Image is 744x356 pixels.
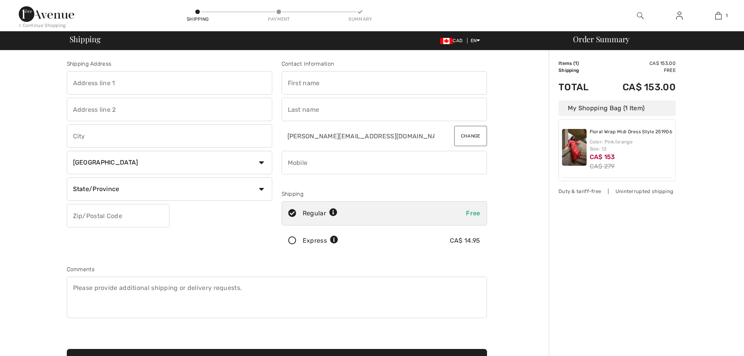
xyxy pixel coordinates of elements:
img: My Info [676,11,683,20]
td: Free [601,67,676,74]
a: Floral Wrap Midi Dress Style 251906 [590,129,673,135]
div: Comments [67,265,487,274]
div: Express [303,236,338,245]
div: Payment [267,16,291,23]
img: search the website [637,11,644,20]
div: Contact Information [282,60,487,68]
div: Shipping [186,16,209,23]
div: Color: Pink/orange Size: 12 [590,138,673,152]
div: Shipping [282,190,487,198]
input: Last name [282,98,487,121]
td: Shipping [558,67,601,74]
span: EN [471,38,480,43]
input: City [67,124,272,148]
input: Mobile [282,151,487,174]
input: E-mail [282,124,436,148]
span: 1 [575,61,577,66]
a: 1 [699,11,737,20]
td: CA$ 153.00 [601,60,676,67]
td: CA$ 153.00 [601,74,676,100]
button: Change [454,126,487,146]
input: First name [282,71,487,95]
img: 1ère Avenue [19,6,74,22]
div: CA$ 14.95 [450,236,480,245]
a: Sign In [670,11,689,21]
td: Total [558,74,601,100]
div: Order Summary [564,35,739,43]
img: My Bag [715,11,722,20]
s: CA$ 279 [590,163,615,170]
td: Items ( ) [558,60,601,67]
input: Zip/Postal Code [67,204,169,227]
div: Duty & tariff-free | Uninterrupted shipping [558,188,676,195]
div: My Shopping Bag (1 Item) [558,100,676,116]
div: < Continue Shopping [19,22,66,29]
span: CAD [440,38,466,43]
div: Summary [348,16,372,23]
img: Canadian Dollar [440,38,453,44]
input: Address line 2 [67,98,272,121]
span: Free [466,209,480,217]
div: Shipping Address [67,60,272,68]
div: Regular [303,209,337,218]
input: Address line 1 [67,71,272,95]
img: Floral Wrap Midi Dress Style 251906 [562,129,587,166]
span: 1 [726,12,728,19]
span: CA$ 153 [590,153,615,161]
span: Shipping [70,35,101,43]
